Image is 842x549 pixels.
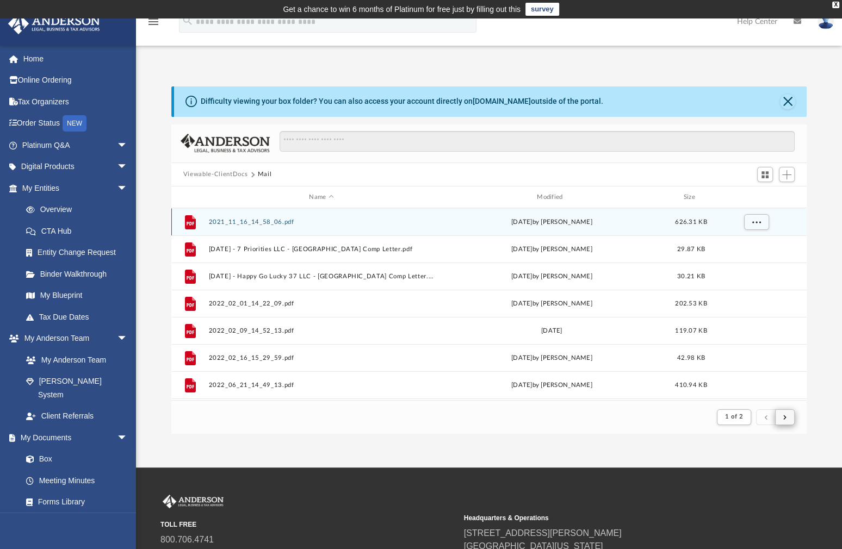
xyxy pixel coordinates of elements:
[208,300,434,307] button: 2022_02_01_14_22_09.pdf
[8,91,144,113] a: Tax Organizers
[117,156,139,178] span: arrow_drop_down
[832,2,839,8] div: close
[779,167,795,182] button: Add
[208,246,434,253] button: [DATE] - 7 Priorities LLC - [GEOGRAPHIC_DATA] Comp Letter.pdf
[677,246,705,252] span: 29.87 KB
[15,491,133,513] a: Forms Library
[117,427,139,449] span: arrow_drop_down
[675,219,707,225] span: 626.31 KB
[464,528,622,538] a: [STREET_ADDRESS][PERSON_NAME]
[669,192,713,202] div: Size
[15,448,133,470] a: Box
[8,177,144,199] a: My Entitiesarrow_drop_down
[182,15,194,27] i: search
[464,513,760,523] small: Headquarters & Operations
[675,328,707,334] span: 119.07 KB
[439,299,665,309] div: [DATE] by [PERSON_NAME]
[258,170,272,179] button: Mail
[15,220,144,242] a: CTA Hub
[717,409,751,425] button: 1 of 2
[176,192,203,202] div: id
[63,115,86,132] div: NEW
[15,242,144,264] a: Entity Change Request
[725,414,743,420] span: 1 of 2
[675,301,707,307] span: 202.53 KB
[8,134,144,156] a: Platinum Q&Aarrow_drop_down
[15,306,144,328] a: Tax Due Dates
[208,354,434,361] button: 2022_02_16_15_29_59.pdf
[171,208,807,400] div: grid
[208,219,434,226] button: 2021_11_16_14_58_06.pdf
[201,96,603,107] div: Difficulty viewing your box folder? You can also access your account directly on outside of the p...
[780,94,795,109] button: Close
[117,328,139,350] span: arrow_drop_down
[438,192,664,202] div: Modified
[117,134,139,157] span: arrow_drop_down
[183,170,247,179] button: Viewable-ClientDocs
[15,349,133,371] a: My Anderson Team
[439,217,665,227] div: [DATE] by [PERSON_NAME]
[117,177,139,199] span: arrow_drop_down
[439,326,665,336] div: [DATE]
[280,131,795,152] input: Search files and folders
[147,21,160,28] a: menu
[8,113,144,135] a: Order StatusNEW
[8,427,139,448] a: My Documentsarrow_drop_down
[717,192,794,202] div: id
[525,3,559,16] a: survey
[208,192,434,202] div: Name
[15,263,144,285] a: Binder Walkthrough
[15,405,139,427] a: Client Referrals
[15,371,139,405] a: [PERSON_NAME] System
[473,97,531,105] a: [DOMAIN_NAME]
[744,214,769,230] button: More options
[283,3,521,16] div: Get a chance to win 6 months of Platinum for free just by filling out this
[208,327,434,334] button: 2022_02_09_14_52_13.pdf
[8,328,139,350] a: My Anderson Teamarrow_drop_down
[8,70,144,91] a: Online Ordering
[439,245,665,254] div: [DATE] by [PERSON_NAME]
[147,15,160,28] i: menu
[15,470,139,491] a: Meeting Minutes
[439,380,665,390] div: [DATE] by [PERSON_NAME]
[160,535,214,544] a: 800.706.4741
[8,156,144,178] a: Digital Productsarrow_drop_down
[208,273,434,280] button: [DATE] - Happy Go Lucky 37 LLC - [GEOGRAPHIC_DATA] Comp Letter.pdf
[818,14,834,29] img: User Pic
[757,167,773,182] button: Switch to Grid View
[675,382,707,388] span: 410.94 KB
[15,285,139,307] a: My Blueprint
[439,272,665,282] div: [DATE] by [PERSON_NAME]
[5,13,103,34] img: Anderson Advisors Platinum Portal
[160,520,456,529] small: TOLL FREE
[677,273,705,279] span: 30.21 KB
[439,353,665,363] div: [DATE] by [PERSON_NAME]
[8,48,144,70] a: Home
[677,355,705,361] span: 42.98 KB
[15,199,144,221] a: Overview
[160,495,226,509] img: Anderson Advisors Platinum Portal
[208,382,434,389] button: 2022_06_21_14_49_13.pdf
